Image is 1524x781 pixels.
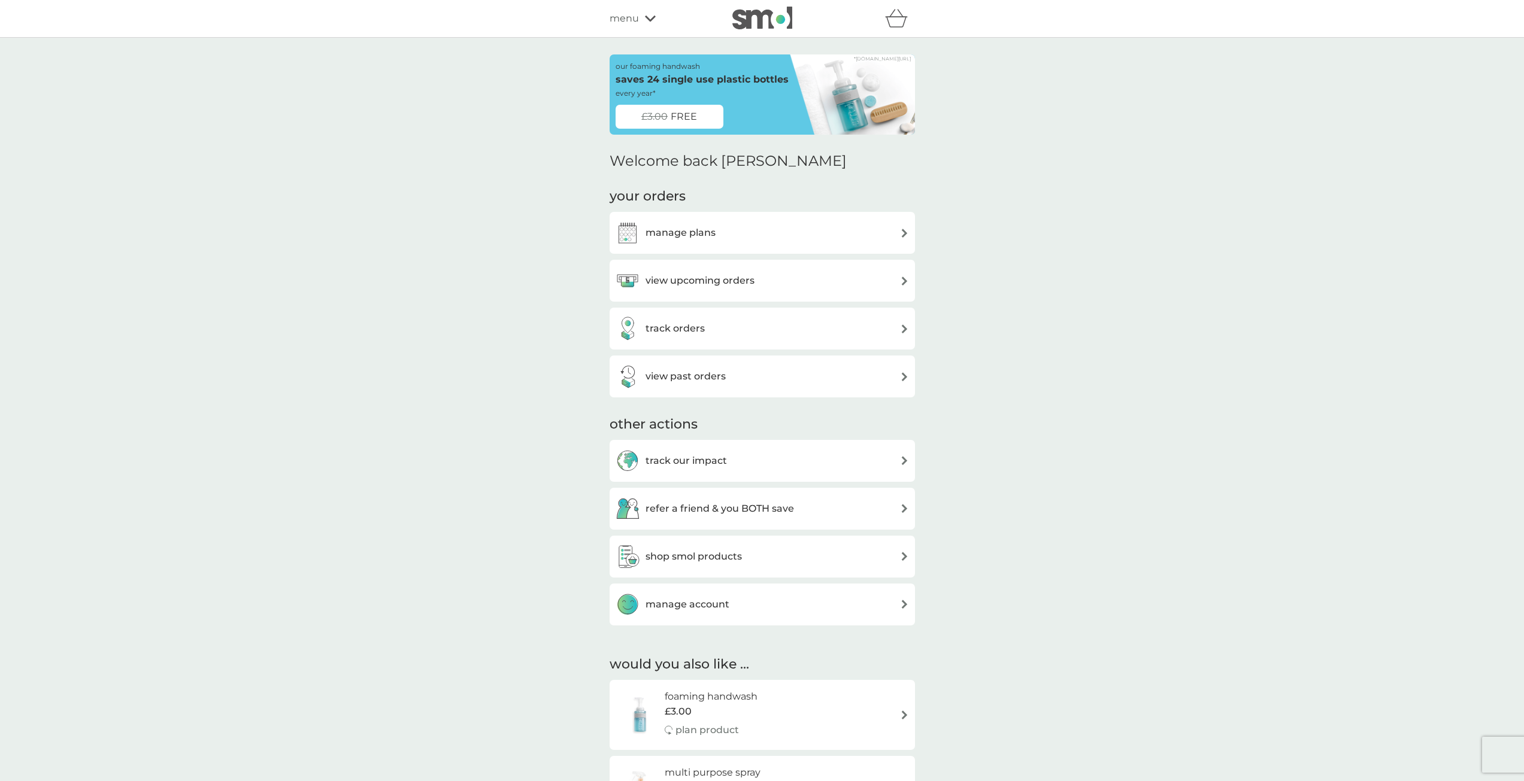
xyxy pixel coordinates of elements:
[900,710,909,719] img: arrow right
[665,765,761,780] h6: multi purpose spray
[646,549,742,564] h3: shop smol products
[900,276,909,285] img: arrow right
[900,229,909,238] img: arrow right
[900,456,909,465] img: arrow right
[646,501,794,516] h3: refer a friend & you BOTH save
[900,372,909,381] img: arrow right
[646,321,705,336] h3: track orders
[671,109,697,124] span: FREE
[900,552,909,561] img: arrow right
[616,60,700,72] p: our foaming handwash
[610,153,847,170] h2: Welcome back [PERSON_NAME]
[610,187,686,206] h3: your orders
[646,273,755,288] h3: view upcoming orders
[732,7,792,29] img: smol
[641,109,668,124] span: £3.00
[665,689,758,704] h6: foaming handwash
[616,72,789,87] p: saves 24 single use plastic bottles
[616,87,656,99] p: every year*
[900,600,909,609] img: arrow right
[646,369,726,384] h3: view past orders
[675,722,739,738] p: plan product
[900,324,909,333] img: arrow right
[854,56,911,61] a: *[DOMAIN_NAME][URL]
[900,504,909,513] img: arrow right
[646,453,727,469] h3: track our impact
[646,225,716,241] h3: manage plans
[610,415,698,434] h3: other actions
[665,704,692,719] span: £3.00
[616,694,665,736] img: foaming handwash
[610,11,639,26] span: menu
[885,7,915,31] div: basket
[646,597,729,612] h3: manage account
[610,655,915,674] h2: would you also like ...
